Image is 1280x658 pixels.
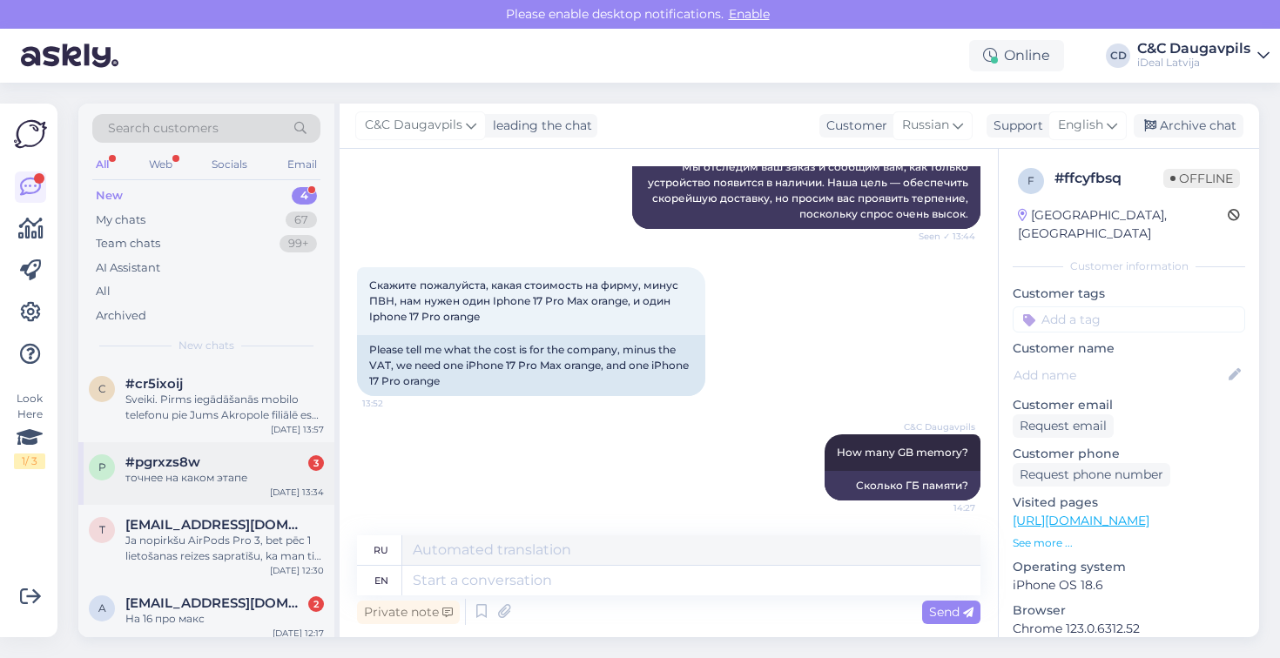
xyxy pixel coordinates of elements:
[837,446,968,459] span: How many GB memory?
[14,453,45,469] div: 1 / 3
[374,566,388,595] div: en
[1013,576,1245,594] p: iPhone OS 18.6
[1013,285,1245,303] p: Customer tags
[99,523,105,536] span: t
[14,117,47,151] img: Askly Logo
[125,454,200,470] span: #pgrxzs8w
[284,153,320,176] div: Email
[1054,168,1163,189] div: # ffcyfbsq
[362,397,428,410] span: 13:52
[1058,116,1103,135] span: English
[98,601,106,614] span: a
[125,533,324,564] div: Ja nopirkšu AirPods Pro 3, bet pēc 1 lietošanas reizes sapratīšu, ka man tie neder (krīt ārā, spi...
[208,153,251,176] div: Socials
[271,423,324,436] div: [DATE] 13:57
[96,307,146,325] div: Archived
[1013,558,1245,576] p: Operating system
[96,259,160,277] div: AI Assistant
[1013,445,1245,463] p: Customer phone
[280,235,317,252] div: 99+
[179,338,234,353] span: New chats
[286,211,317,229] div: 67
[145,153,176,176] div: Web
[1013,601,1245,620] p: Browser
[270,486,324,499] div: [DATE] 13:34
[1013,493,1245,512] p: Visited pages
[486,117,592,135] div: leading the chat
[96,283,111,300] div: All
[1013,258,1245,274] div: Customer information
[1137,42,1270,70] a: C&C DaugavpilsiDeal Latvija
[929,604,973,620] span: Send
[98,382,106,395] span: c
[1134,114,1243,138] div: Archive chat
[1027,174,1034,187] span: f
[292,187,317,205] div: 4
[1014,366,1225,385] input: Add name
[1106,44,1130,68] div: CD
[1013,463,1170,487] div: Request phone number
[1137,56,1250,70] div: iDeal Latvija
[96,211,145,229] div: My chats
[632,105,980,229] div: К сожалению, сейчас мы не можем назвать точную дату, поскольку поставки ограничены и зависят от A...
[14,391,45,469] div: Look Here
[724,6,775,22] span: Enable
[910,501,975,514] span: 14:27
[1013,339,1245,358] p: Customer name
[910,230,975,243] span: Seen ✓ 13:44
[108,119,219,138] span: Search customers
[1013,396,1245,414] p: Customer email
[1163,169,1240,188] span: Offline
[904,420,975,433] span: C&C Daugavpils
[125,376,183,392] span: #cr5ixoij
[1137,42,1250,56] div: C&C Daugavpils
[96,235,160,252] div: Team chats
[92,153,112,176] div: All
[273,627,324,640] div: [DATE] 12:17
[1013,414,1114,438] div: Request email
[98,460,106,473] span: p
[125,392,324,423] div: Sveiki. Pirms iegādāšanās mobilo telefonu pie Jums Akropole filiālē es uzjautāju cik varu saņemt ...
[125,470,324,486] div: точнее на каком этапе
[96,187,123,205] div: New
[825,471,980,500] div: Сколько ГБ памяти?
[270,564,324,577] div: [DATE] 12:30
[369,279,681,323] span: Скажите пожалуйста, какая стоимость на фирму, минус ПВН, нам нужен один Iphone 17 Pro Max orange,...
[1013,513,1149,528] a: [URL][DOMAIN_NAME]
[902,116,949,135] span: Russian
[819,117,887,135] div: Customer
[125,611,324,627] div: На 16 про макс
[125,517,307,533] span: timskuks@apple.com
[125,595,307,611] span: aleks88197688@gmail.com
[308,455,324,471] div: 3
[1013,535,1245,551] p: See more ...
[1013,306,1245,332] input: Add a tag
[374,535,388,565] div: ru
[1013,620,1245,638] p: Chrome 123.0.6312.52
[365,116,462,135] span: C&C Daugavpils
[357,335,705,396] div: Please tell me what the cost is for the company, minus the VAT, we need one iPhone 17 Pro Max ora...
[357,601,460,624] div: Private note
[308,596,324,612] div: 2
[987,117,1043,135] div: Support
[1018,206,1228,243] div: [GEOGRAPHIC_DATA], [GEOGRAPHIC_DATA]
[969,40,1064,71] div: Online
